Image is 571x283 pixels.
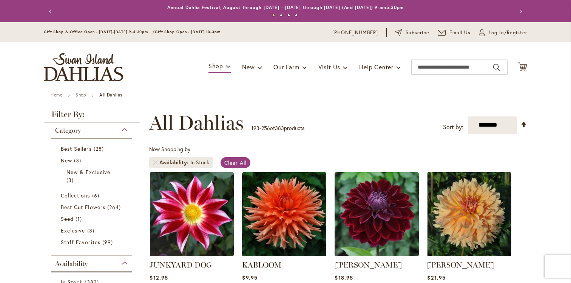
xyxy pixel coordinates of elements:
a: [PHONE_NUMBER] [332,29,378,37]
span: Help Center [359,63,394,71]
span: 99 [102,238,115,246]
span: 1 [76,215,84,223]
button: 4 of 4 [295,14,298,17]
span: Availability [55,260,88,268]
img: KABLOOM [242,172,326,256]
span: New [61,157,72,164]
a: Remove Availability In Stock [153,160,157,165]
span: 256 [261,124,270,132]
iframe: Launch Accessibility Center [6,256,27,277]
a: [PERSON_NAME] [427,260,494,269]
span: New & Exclusive [66,168,110,176]
span: Email Us [449,29,471,37]
span: $21.95 [427,274,445,281]
a: [PERSON_NAME] [335,260,402,269]
span: Gift Shop Open - [DATE] 10-3pm [155,29,221,34]
span: Subscribe [406,29,429,37]
strong: Filter By: [44,110,140,122]
a: Best Sellers [61,145,125,153]
label: Sort by: [443,120,463,134]
span: All Dahlias [149,112,244,134]
span: Availability [159,159,190,166]
span: Exclusive [61,227,85,234]
a: Seed [61,215,125,223]
span: 3 [87,226,96,234]
span: $18.95 [335,274,353,281]
a: Staff Favorites [61,238,125,246]
a: JUNKYARD DOG [150,260,212,269]
span: Collections [61,192,90,199]
span: 264 [107,203,123,211]
span: 193 [251,124,259,132]
span: 6 [92,191,101,199]
span: Shop [208,62,223,70]
img: Kaisha Lea [335,172,419,256]
a: KARMEL KORN [427,251,511,258]
span: Staff Favorites [61,239,100,246]
span: 383 [275,124,284,132]
a: KABLOOM [242,251,326,258]
img: KARMEL KORN [427,172,511,256]
a: JUNKYARD DOG [150,251,234,258]
button: 3 of 4 [287,14,290,17]
img: JUNKYARD DOG [150,172,234,256]
span: Gift Shop & Office Open - [DATE]-[DATE] 9-4:30pm / [44,29,155,34]
span: New [242,63,255,71]
a: Log In/Register [479,29,527,37]
a: Collections [61,191,125,199]
a: Kaisha Lea [335,251,419,258]
a: New &amp; Exclusive [66,168,119,184]
a: Exclusive [61,226,125,234]
a: Shop [76,92,86,98]
span: Seed [61,215,74,222]
a: Best Cut Flowers [61,203,125,211]
a: store logo [44,53,123,81]
a: KABLOOM [242,260,281,269]
button: Previous [44,4,59,19]
span: Best Sellers [61,145,92,152]
span: 3 [66,176,76,184]
a: New [61,156,125,164]
a: Annual Dahlia Festival, August through [DATE] - [DATE] through [DATE] (And [DATE]) 9-am5:30pm [167,5,404,10]
span: $9.95 [242,274,257,281]
a: Clear All [221,157,250,168]
div: In Stock [190,159,209,166]
span: Now Shopping by [149,145,190,153]
button: 2 of 4 [280,14,282,17]
a: Home [51,92,62,98]
span: Our Farm [273,63,299,71]
span: $12.95 [150,274,168,281]
span: Visit Us [318,63,340,71]
span: Clear All [224,159,247,166]
button: Next [512,4,527,19]
span: 3 [74,156,83,164]
a: Email Us [438,29,471,37]
strong: All Dahlias [99,92,122,98]
p: - of products [251,122,304,134]
span: Best Cut Flowers [61,203,105,211]
a: Subscribe [395,29,429,37]
button: 1 of 4 [272,14,275,17]
span: Log In/Register [489,29,527,37]
span: 28 [94,145,106,153]
span: Category [55,126,81,135]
